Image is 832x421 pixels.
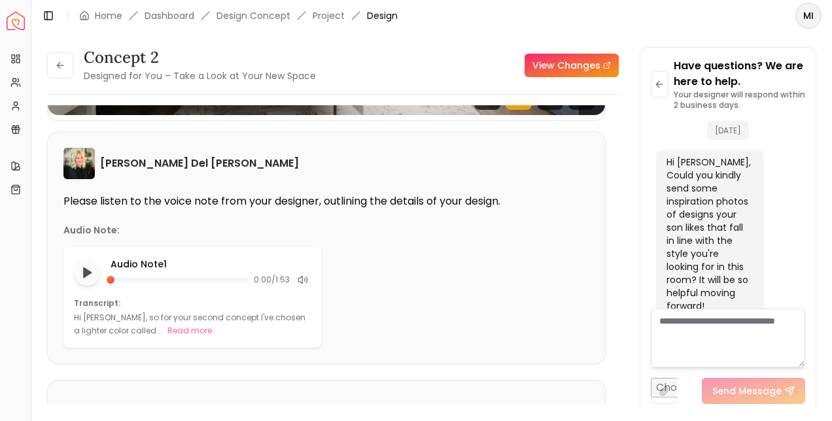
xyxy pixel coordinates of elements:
p: Please listen to the voice note from your designer, outlining the details of your design. [63,195,589,208]
p: Audio Note 1 [111,258,311,271]
p: Have questions? We are here to help. [674,58,805,90]
nav: breadcrumb [79,9,398,22]
h3: Concept 2 [84,47,316,68]
button: MI [795,3,822,29]
img: Tina Martin Del Campo [63,148,95,179]
span: [DATE] [707,121,749,140]
span: Design [367,9,398,22]
a: Dashboard [145,9,194,22]
p: Hi [PERSON_NAME], so for your second concept I've chosen a lighter color called... [74,312,305,336]
img: Spacejoy Logo [7,12,25,30]
p: Audio Note: [63,224,120,237]
h6: [PERSON_NAME] Del [PERSON_NAME] [100,156,299,171]
li: Design Concept [217,9,290,22]
button: Read more [167,324,212,337]
a: Spacejoy [7,12,25,30]
div: Hi [PERSON_NAME], Could you kindly send some inspiration photos of designs your son likes that fa... [667,156,751,312]
span: MI [797,4,820,27]
button: Play audio note [74,260,100,286]
div: Mute audio [295,272,311,288]
a: Project [313,9,345,22]
p: Your designer will respond within 2 business days. [674,90,805,110]
span: 0:00 / 1:53 [254,275,290,285]
p: Transcript: [74,298,311,309]
a: Home [95,9,122,22]
a: View Changes [525,54,619,77]
small: Designed for You – Take a Look at Your New Space [84,69,316,82]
